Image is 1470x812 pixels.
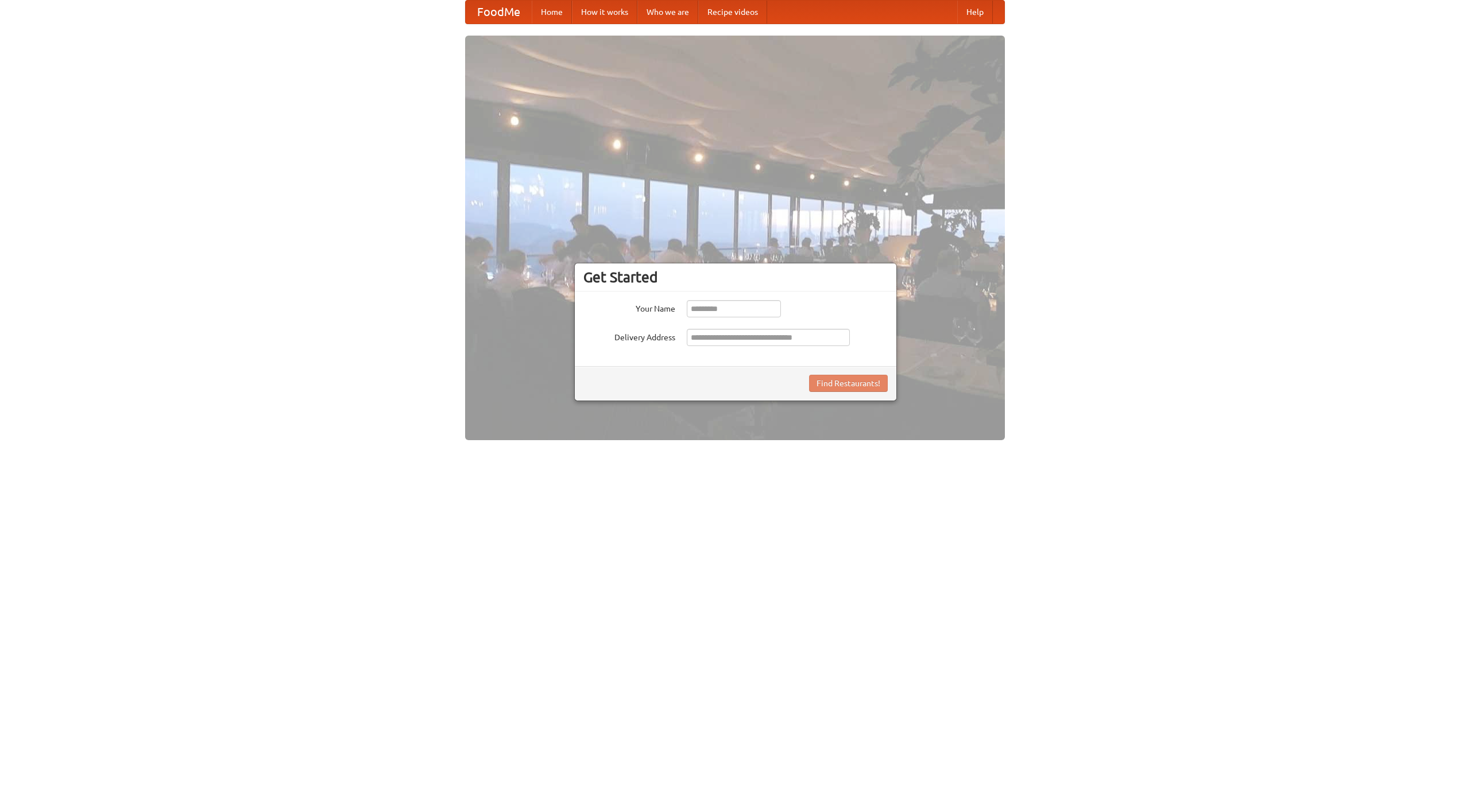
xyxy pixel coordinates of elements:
a: Home [532,1,572,24]
h3: Get Started [583,269,888,286]
label: Delivery Address [583,329,675,343]
a: Recipe videos [698,1,767,24]
a: How it works [572,1,637,24]
a: Who we are [637,1,698,24]
a: FoodMe [466,1,532,24]
label: Your Name [583,300,675,314]
a: Help [957,1,993,24]
button: Find Restaurants! [809,375,888,392]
